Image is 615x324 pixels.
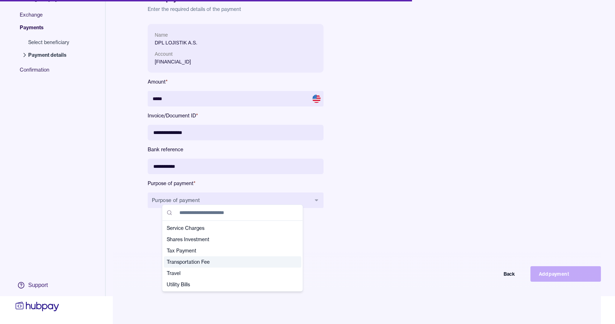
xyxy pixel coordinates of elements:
[148,180,324,187] label: Purpose of payment
[155,39,316,47] p: DPL LOJISTIK A.S.
[148,78,324,85] label: Amount
[155,31,316,39] p: Name
[167,247,290,254] span: Tax Payment
[20,66,76,79] span: Confirmation
[167,281,290,288] span: Utility Bills
[167,270,290,277] span: Travel
[28,281,48,289] div: Support
[148,112,324,119] label: Invoice/Document ID
[453,266,523,282] button: Back
[148,146,324,153] label: Bank reference
[148,192,324,208] button: Purpose of payment
[20,24,76,37] span: Payments
[167,258,290,265] span: Transportation Fee
[28,39,69,46] span: Select beneficiary
[20,11,76,24] span: Exchange
[155,50,316,58] p: Account
[155,58,316,66] p: [FINANCIAL_ID]
[148,6,573,13] p: Enter the required details of the payment
[167,225,290,232] span: Service Charges
[28,51,69,59] span: Payment details
[167,236,290,243] span: Shares Investment
[14,278,61,293] a: Support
